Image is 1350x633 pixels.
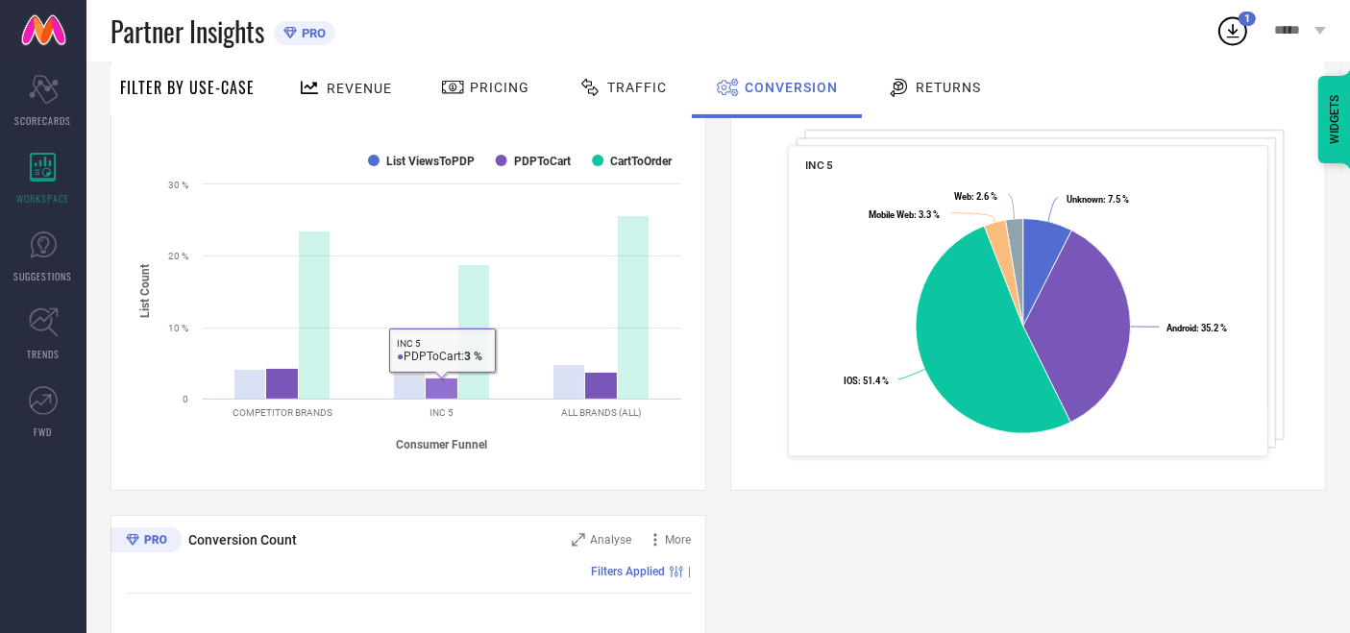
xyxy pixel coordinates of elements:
[183,394,188,404] text: 0
[27,347,60,361] span: TRENDS
[138,264,152,318] tspan: List Count
[168,180,188,190] text: 30 %
[297,26,326,40] span: PRO
[110,527,182,556] div: Premium
[572,533,585,547] svg: Zoom
[14,269,73,283] span: SUGGESTIONS
[1067,194,1129,205] text: : 7.5 %
[470,80,529,95] span: Pricing
[665,533,691,547] span: More
[805,158,833,172] span: INC 5
[188,532,297,548] span: Conversion Count
[397,437,488,450] tspan: Consumer Funnel
[1167,323,1197,333] tspan: Android
[120,76,255,99] span: Filter By Use-Case
[916,80,981,95] span: Returns
[386,155,475,168] text: List ViewsToPDP
[610,155,673,168] text: CartToOrder
[35,425,53,439] span: FWD
[514,155,571,168] text: PDPToCart
[562,407,642,418] text: ALL BRANDS (ALL)
[15,113,72,128] span: SCORECARDS
[327,81,392,96] span: Revenue
[844,376,889,386] text: : 51.4 %
[17,191,70,206] span: WORKSPACE
[745,80,838,95] span: Conversion
[430,407,454,418] text: INC 5
[607,80,667,95] span: Traffic
[1167,323,1228,333] text: : 35.2 %
[955,191,998,202] text: : 2.6 %
[168,323,188,333] text: 10 %
[869,209,940,220] text: : 3.3 %
[688,565,691,578] span: |
[1215,13,1250,48] div: Open download list
[869,209,914,220] tspan: Mobile Web
[844,376,858,386] tspan: IOS
[590,533,631,547] span: Analyse
[110,12,264,51] span: Partner Insights
[233,407,332,418] text: COMPETITOR BRANDS
[955,191,972,202] tspan: Web
[1244,12,1250,25] span: 1
[1067,194,1103,205] tspan: Unknown
[591,565,665,578] span: Filters Applied
[168,251,188,261] text: 20 %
